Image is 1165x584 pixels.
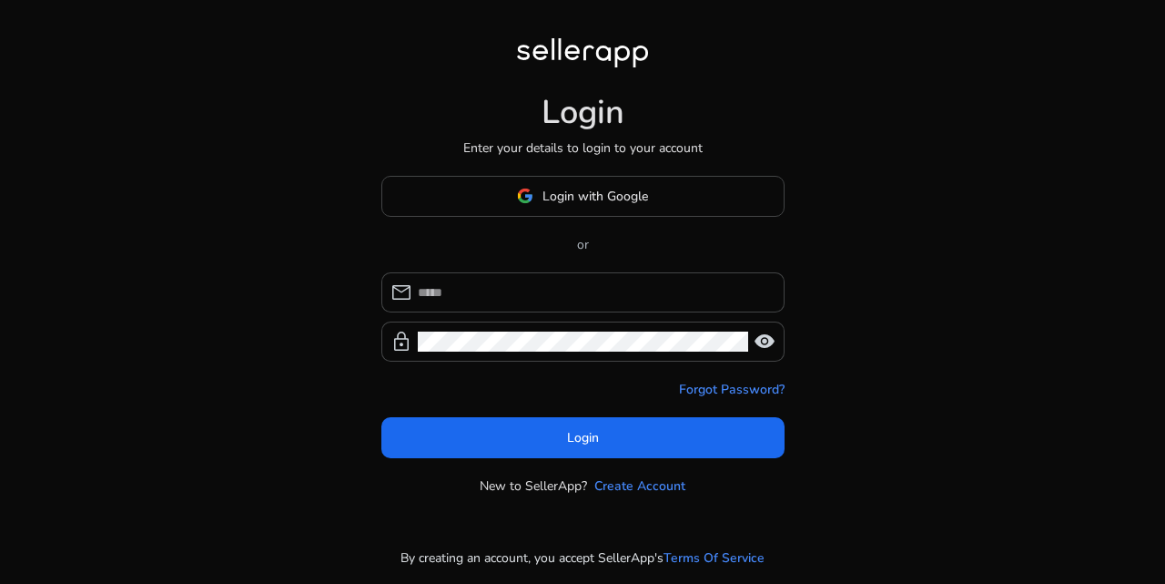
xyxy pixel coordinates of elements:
[390,331,412,353] span: lock
[567,428,599,447] span: Login
[517,188,533,204] img: google-logo.svg
[381,235,785,254] p: or
[381,417,785,458] button: Login
[480,476,587,496] p: New to SellerApp?
[381,176,785,217] button: Login with Google
[754,331,775,353] span: visibility
[542,187,648,206] span: Login with Google
[664,548,765,568] a: Terms Of Service
[390,282,412,303] span: mail
[542,93,624,132] h1: Login
[594,476,685,496] a: Create Account
[463,138,703,158] p: Enter your details to login to your account
[679,380,785,399] a: Forgot Password?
